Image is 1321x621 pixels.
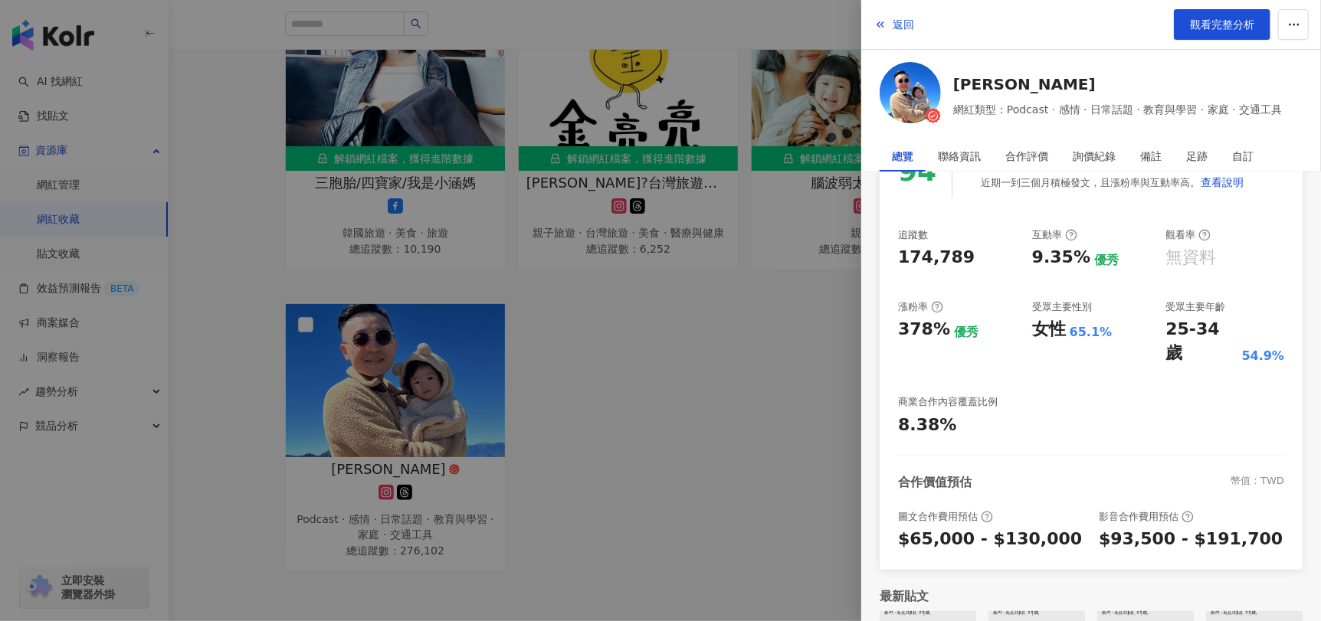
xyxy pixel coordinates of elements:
div: 54.9% [1241,348,1284,364]
div: 追蹤數 [898,228,928,242]
div: 合作價值預估 [898,474,972,491]
div: 幣值：TWD [1231,474,1284,491]
a: 觀看完整分析 [1174,9,1270,40]
div: 詢價紀錄 [1073,141,1116,172]
img: KOL Avatar [880,62,941,123]
button: 查看說明 [1200,167,1244,198]
div: 總覽 [892,141,913,172]
div: 受眾主要性別 [1032,300,1092,314]
div: $65,000 - $130,000 [898,528,1082,551]
div: 女性 [1032,318,1066,342]
div: 378% [898,318,950,342]
a: [PERSON_NAME] [953,74,1282,95]
div: 無資料 [1165,246,1216,270]
div: 合作評價 [1005,141,1048,172]
div: 優秀 [954,324,978,341]
div: 近期一到三個月積極發文，且漲粉率與互動率高。 [981,167,1244,198]
div: 優秀 [1094,252,1119,269]
span: 網紅類型：Podcast · 感情 · 日常話題 · 教育與學習 · 家庭 · 交通工具 [953,101,1282,118]
div: 最新貼文 [880,588,1303,605]
a: KOL Avatar [880,62,941,129]
button: 返回 [874,9,915,40]
div: 65.1% [1070,324,1113,341]
div: 足跡 [1186,141,1208,172]
div: 互動率 [1032,228,1077,242]
div: 圖文合作費用預估 [898,510,993,524]
div: 8.38% [898,413,956,437]
span: 返回 [893,18,914,31]
div: $93,500 - $191,700 [1099,528,1283,551]
div: 商業合作內容覆蓋比例 [898,395,998,409]
div: 9.35% [1032,246,1090,270]
span: 觀看完整分析 [1190,18,1254,31]
div: 漲粉率 [898,300,943,314]
div: 自訂 [1232,141,1254,172]
div: 受眾主要年齡 [1165,300,1225,314]
div: 174,789 [898,246,975,270]
div: 影音合作費用預估 [1099,510,1194,524]
div: 聯絡資訊 [938,141,981,172]
div: 觀看率 [1165,228,1211,242]
div: 備註 [1140,141,1162,172]
span: 查看說明 [1201,176,1244,188]
div: 25-34 歲 [1165,318,1237,365]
